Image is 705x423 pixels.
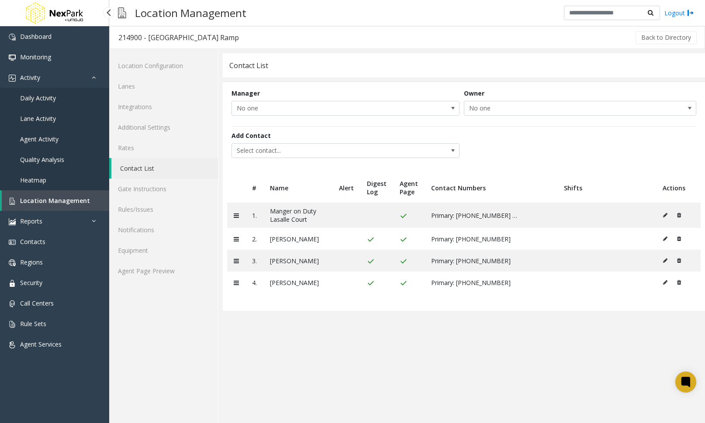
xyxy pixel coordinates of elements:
td: 4. [245,272,263,293]
span: NO DATA FOUND [464,101,696,116]
span: Rule Sets [20,320,46,328]
span: Reports [20,217,42,225]
img: 'icon' [9,239,16,246]
td: [PERSON_NAME] [263,250,332,272]
img: logout [687,8,694,17]
span: Select contact... [232,144,414,158]
a: Gate Instructions [109,179,218,199]
span: Quality Analysis [20,155,64,164]
a: Integrations [109,96,218,117]
img: check [367,280,374,287]
th: Shifts [557,173,656,203]
a: Contact List [111,158,218,179]
span: Primary: [PHONE_NUMBER] [431,257,511,265]
th: Name [263,173,332,203]
a: Additional Settings [109,117,218,138]
span: No one [232,101,414,115]
span: Primary: [PHONE_NUMBER] [431,279,511,287]
img: 'icon' [9,198,16,205]
a: Logout [664,8,694,17]
span: Contacts [20,237,45,246]
img: 'icon' [9,34,16,41]
img: 'icon' [9,300,16,307]
td: [PERSON_NAME] [263,228,332,250]
span: Primary: [PHONE_NUMBER] [431,235,511,243]
span: Heatmap [20,176,46,184]
td: Manger on Duty Lasalle Court [263,203,332,228]
span: Monitoring [20,53,51,61]
img: 'icon' [9,218,16,225]
label: Add Contact [232,131,271,140]
img: pageIcon [118,2,126,24]
th: Actions [656,173,701,203]
th: Alert [332,173,360,203]
label: Manager [232,89,260,98]
a: Location Configuration [109,55,218,76]
span: Location Management [20,196,90,205]
label: Owner [464,89,484,98]
td: 3. [245,250,263,272]
div: 214900 - [GEOGRAPHIC_DATA] Ramp [118,32,239,43]
th: Digest Log [360,173,393,203]
img: check [400,258,407,265]
span: Dashboard [20,32,52,41]
img: 'icon' [9,341,16,348]
span: Daily Activity [20,94,56,102]
a: Agent Page Preview [109,261,218,281]
span: Regions [20,258,43,266]
img: 'icon' [9,259,16,266]
span: Activity [20,73,40,82]
a: Rules/Issues [109,199,218,220]
span: Primary: [PHONE_NUMBER] Option 2 [431,211,518,220]
img: check [367,258,374,265]
th: Agent Page [393,173,425,203]
span: No one [464,101,650,115]
div: Contact List [229,60,268,71]
span: Call Centers [20,299,54,307]
span: Agent Activity [20,135,59,143]
td: [PERSON_NAME] [263,272,332,293]
img: 'icon' [9,54,16,61]
img: 'icon' [9,321,16,328]
td: 2. [245,228,263,250]
img: 'icon' [9,75,16,82]
span: Security [20,279,42,287]
img: check [400,213,407,220]
td: 1. [245,203,263,228]
a: Notifications [109,220,218,240]
h3: Location Management [131,2,251,24]
a: Location Management [2,190,109,211]
img: check [367,236,374,243]
img: check [400,280,407,287]
button: Back to Directory [636,31,697,44]
span: Agent Services [20,340,62,348]
a: Lanes [109,76,218,96]
img: check [400,236,407,243]
th: Contact Numbers [425,173,557,203]
span: Lane Activity [20,114,56,123]
a: Equipment [109,240,218,261]
img: 'icon' [9,280,16,287]
a: Rates [109,138,218,158]
th: # [245,173,263,203]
